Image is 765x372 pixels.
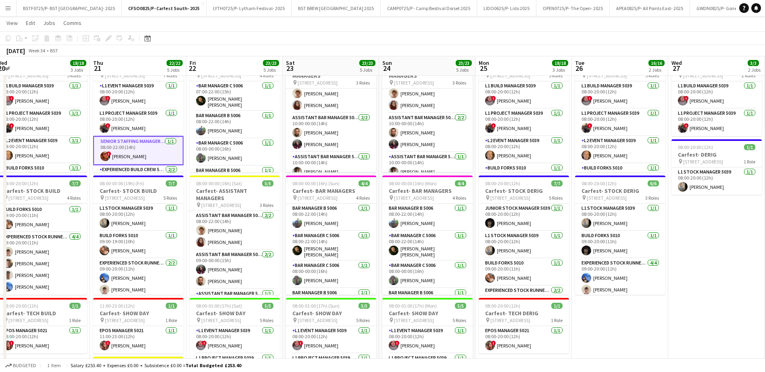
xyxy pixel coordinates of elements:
span: Jobs [43,19,55,27]
button: LYTH0725/P- Lytham Festival- 2025 [206,0,292,16]
button: LIDO0625/P- Lido 2025 [477,0,536,16]
button: BST BREW [GEOGRAPHIC_DATA] 2025 [292,0,381,16]
div: [DATE] [6,47,25,55]
span: Total Budgeted £253.40 [186,362,241,368]
button: OPEN0725/P- The Open- 2025 [536,0,610,16]
span: Comms [63,19,81,27]
div: Salary £253.40 + Expenses £0.00 + Subsistence £0.00 = [71,362,241,368]
span: Edit [26,19,35,27]
span: 1 item [44,362,64,368]
button: APEA0825/P- All Points East- 2025 [610,0,690,16]
a: Comms [60,18,85,28]
button: Budgeted [4,361,38,370]
button: CAMP0725/P - Camp Bestival Dorset 2025 [381,0,477,16]
a: View [3,18,21,28]
a: Edit [23,18,38,28]
button: CFSO0825/P- Carfest South- 2025 [122,0,206,16]
span: Week 34 [27,48,47,54]
a: Jobs [40,18,58,28]
button: BSTF0725/P- BST [GEOGRAPHIC_DATA]- 2025 [17,0,122,16]
div: BST [50,48,58,54]
span: View [6,19,18,27]
span: Budgeted [13,363,36,368]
